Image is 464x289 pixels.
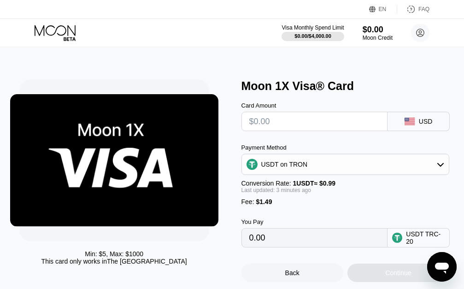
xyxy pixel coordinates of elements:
div: Last updated: 3 minutes ago [241,187,450,193]
input: $0.00 [249,112,380,131]
div: This card only works in The [GEOGRAPHIC_DATA] [41,258,187,265]
div: Visa Monthly Spend Limit$0.00/$4,000.00 [282,24,344,41]
iframe: Button to launch messaging window [427,252,457,282]
div: You Pay [241,218,388,225]
div: $0.00 [363,25,393,35]
div: Visa Monthly Spend Limit [282,24,344,31]
div: Min: $ 5 , Max: $ 1000 [85,250,143,258]
div: Fee : [241,198,450,205]
div: $0.00 / $4,000.00 [294,33,331,39]
div: USDT on TRON [261,161,308,168]
span: 1 USDT ≈ $0.99 [293,180,336,187]
div: FAQ [397,5,429,14]
div: USDT on TRON [242,155,449,174]
div: USD [419,118,433,125]
div: FAQ [418,6,429,12]
div: Moon 1X Visa® Card [241,79,454,93]
div: Back [241,264,343,282]
div: USDT TRC-20 [406,230,445,245]
div: $0.00Moon Credit [363,25,393,41]
div: Payment Method [241,144,450,151]
div: Moon Credit [363,35,393,41]
div: Card Amount [241,102,388,109]
div: Conversion Rate: [241,180,450,187]
div: EN [379,6,387,12]
div: EN [369,5,397,14]
div: Back [285,269,300,277]
span: $1.49 [256,198,272,205]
